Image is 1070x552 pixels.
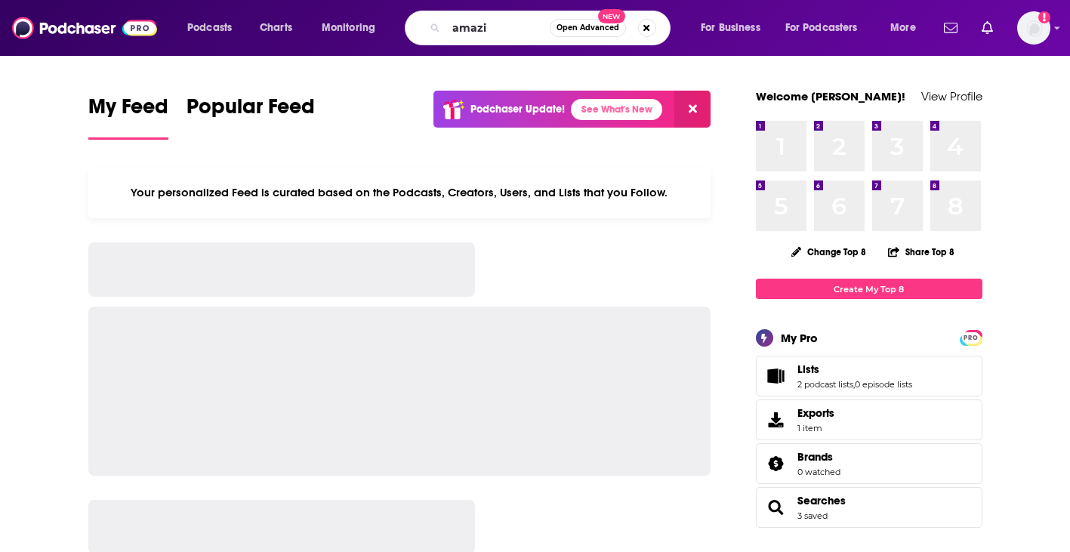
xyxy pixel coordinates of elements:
[1017,11,1050,45] span: Logged in as TrevorC
[756,89,905,103] a: Welcome [PERSON_NAME]!
[797,423,834,433] span: 1 item
[88,94,168,128] span: My Feed
[419,11,685,45] div: Search podcasts, credits, & more...
[1017,11,1050,45] img: User Profile
[598,9,625,23] span: New
[797,450,840,464] a: Brands
[260,17,292,39] span: Charts
[797,406,834,420] span: Exports
[690,16,779,40] button: open menu
[781,331,818,345] div: My Pro
[797,362,912,376] a: Lists
[311,16,395,40] button: open menu
[187,94,315,140] a: Popular Feed
[756,487,982,528] span: Searches
[701,17,760,39] span: For Business
[187,17,232,39] span: Podcasts
[797,450,833,464] span: Brands
[550,19,626,37] button: Open AdvancedNew
[761,453,791,474] a: Brands
[88,94,168,140] a: My Feed
[921,89,982,103] a: View Profile
[890,17,916,39] span: More
[557,24,619,32] span: Open Advanced
[776,16,880,40] button: open menu
[797,379,853,390] a: 2 podcast lists
[1017,11,1050,45] button: Show profile menu
[756,279,982,299] a: Create My Top 8
[187,94,315,128] span: Popular Feed
[470,103,565,116] p: Podchaser Update!
[571,99,662,120] a: See What's New
[938,15,964,41] a: Show notifications dropdown
[976,15,999,41] a: Show notifications dropdown
[797,362,819,376] span: Lists
[12,14,157,42] img: Podchaser - Follow, Share and Rate Podcasts
[761,365,791,387] a: Lists
[797,467,840,477] a: 0 watched
[446,16,550,40] input: Search podcasts, credits, & more...
[855,379,912,390] a: 0 episode lists
[880,16,935,40] button: open menu
[756,443,982,484] span: Brands
[756,356,982,396] span: Lists
[785,17,858,39] span: For Podcasters
[797,510,828,521] a: 3 saved
[782,242,876,261] button: Change Top 8
[887,237,955,267] button: Share Top 8
[853,379,855,390] span: ,
[250,16,301,40] a: Charts
[1038,11,1050,23] svg: Add a profile image
[177,16,251,40] button: open menu
[322,17,375,39] span: Monitoring
[761,409,791,430] span: Exports
[962,332,980,343] a: PRO
[88,167,711,218] div: Your personalized Feed is curated based on the Podcasts, Creators, Users, and Lists that you Follow.
[962,332,980,344] span: PRO
[797,494,846,507] a: Searches
[756,399,982,440] a: Exports
[761,497,791,518] a: Searches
